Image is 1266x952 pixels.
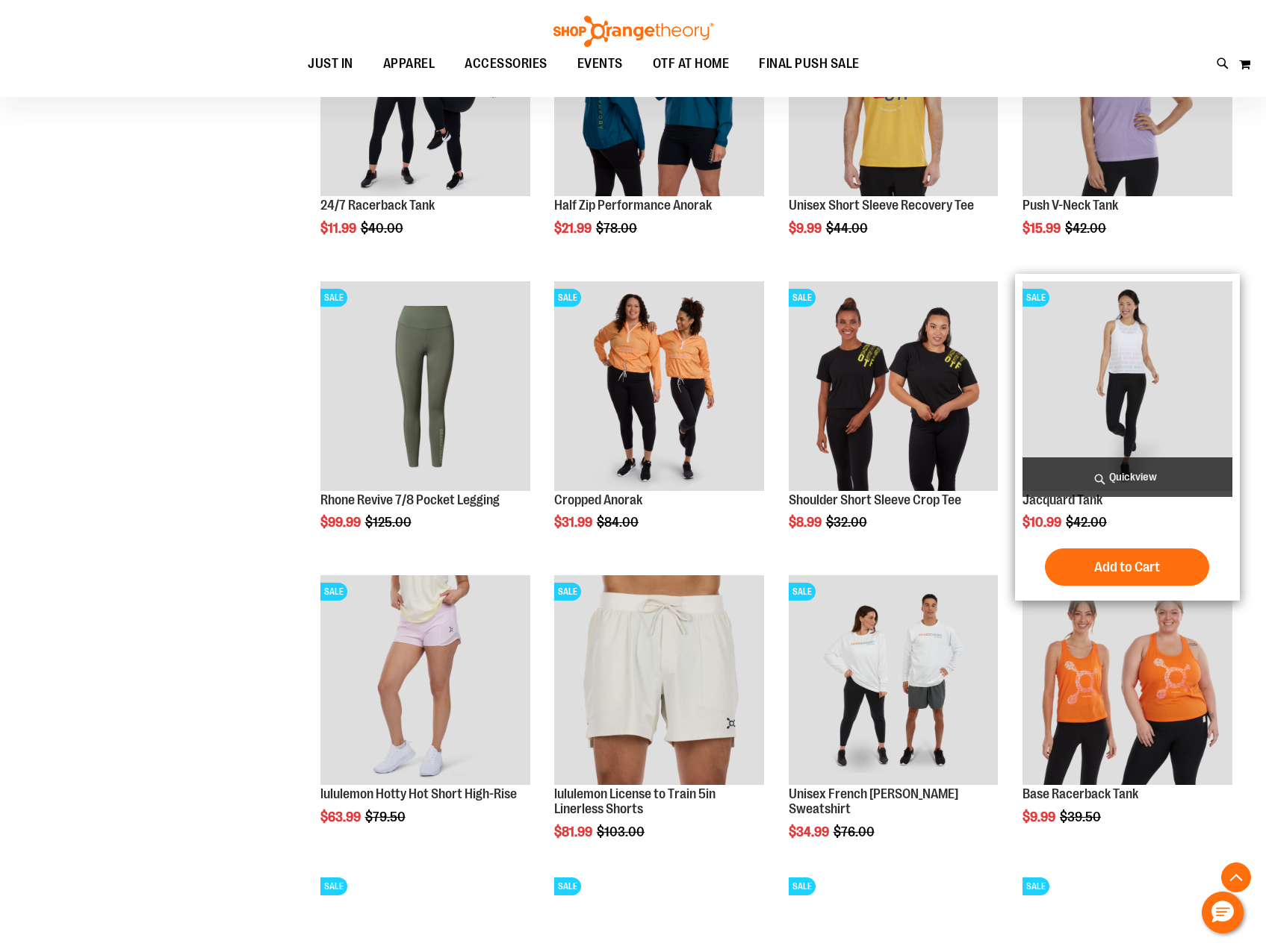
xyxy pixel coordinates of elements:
[320,575,530,787] a: lululemon Hotty Hot Short High-RiseSALE
[577,47,623,81] span: EVENTS
[789,786,958,816] a: Unisex French [PERSON_NAME] Sweatshirt
[320,492,500,507] a: Rhone Revive 7/8 Pocket Legging
[1023,457,1232,497] a: Quickview
[383,47,435,81] span: APPAREL
[1023,281,1232,491] img: Front view of Jacquard Tank
[320,281,530,493] a: Rhone Revive 7/8 Pocket LeggingSALE
[1023,575,1232,785] img: Product image for Base Racerback Tank
[596,221,639,236] span: $78.00
[320,786,517,801] a: lululemon Hotty Hot Short High-Rise
[781,274,1006,569] div: product
[653,47,730,81] span: OTF AT HOME
[320,877,347,895] span: SALE
[638,47,745,81] a: OTF AT HOME
[1023,786,1138,801] a: Base Racerback Tank
[554,583,581,601] span: SALE
[1023,877,1049,895] span: SALE
[320,583,347,601] span: SALE
[368,47,450,81] a: APPAREL
[789,198,974,213] a: Unisex Short Sleeve Recovery Tee
[320,575,530,785] img: lululemon Hotty Hot Short High-Rise
[1202,892,1244,933] button: Hello, have a question? Let’s chat.
[308,47,353,81] span: JUST IN
[744,47,875,81] a: FINAL PUSH SALE
[789,824,831,839] span: $34.99
[789,515,824,530] span: $8.99
[551,16,716,47] img: Shop Orangetheory
[597,824,647,839] span: $103.00
[759,47,860,81] span: FINAL PUSH SALE
[789,221,824,236] span: $9.99
[554,786,716,816] a: lululemon License to Train 5in Linerless Shorts
[1015,274,1240,601] div: product
[554,515,595,530] span: $31.99
[1221,862,1251,892] button: Back To Top
[562,47,638,81] a: EVENTS
[320,198,435,213] a: 24/7 Racerback Tank
[554,289,581,307] span: SALE
[554,221,594,236] span: $21.99
[554,198,712,213] a: Half Zip Performance Anorak
[1023,515,1064,530] span: $10.99
[826,515,869,530] span: $32.00
[365,809,408,824] span: $79.50
[1023,281,1232,493] a: Front view of Jacquard TankSALE
[554,575,764,785] img: lululemon License to Train 5in Linerless Shorts
[1023,809,1058,824] span: $9.99
[1023,575,1232,787] a: Product image for Base Racerback TankSALE
[1094,559,1160,575] span: Add to Cart
[789,281,999,493] a: Product image for Shoulder Short Sleeve Crop TeeSALE
[320,809,363,824] span: $63.99
[1045,548,1209,586] button: Add to Cart
[1023,492,1102,507] a: Jacquard Tank
[320,221,359,236] span: $11.99
[465,47,547,81] span: ACCESSORIES
[1015,568,1240,862] div: product
[320,289,347,307] span: SALE
[554,575,764,787] a: lululemon License to Train 5in Linerless ShortsSALE
[789,877,816,895] span: SALE
[554,877,581,895] span: SALE
[313,568,538,862] div: product
[834,824,877,839] span: $76.00
[1023,198,1118,213] a: Push V-Neck Tank
[320,515,363,530] span: $99.99
[789,492,961,507] a: Shoulder Short Sleeve Crop Tee
[789,281,999,491] img: Product image for Shoulder Short Sleeve Crop Tee
[789,583,816,601] span: SALE
[554,281,764,493] a: Cropped Anorak primary imageSALE
[597,515,641,530] span: $84.00
[1066,515,1109,530] span: $42.00
[313,274,538,569] div: product
[1023,221,1063,236] span: $15.99
[547,568,772,877] div: product
[781,568,1006,877] div: product
[361,221,406,236] span: $40.00
[365,515,414,530] span: $125.00
[450,47,562,81] a: ACCESSORIES
[554,824,595,839] span: $81.99
[547,274,772,569] div: product
[789,575,999,785] img: Unisex French Terry Crewneck Sweatshirt primary image
[293,47,368,81] a: JUST IN
[826,221,870,236] span: $44.00
[554,492,642,507] a: Cropped Anorak
[1023,289,1049,307] span: SALE
[789,289,816,307] span: SALE
[789,575,999,787] a: Unisex French Terry Crewneck Sweatshirt primary imageSALE
[1065,221,1108,236] span: $42.00
[1060,809,1103,824] span: $39.50
[554,281,764,491] img: Cropped Anorak primary image
[320,281,530,491] img: Rhone Revive 7/8 Pocket Legging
